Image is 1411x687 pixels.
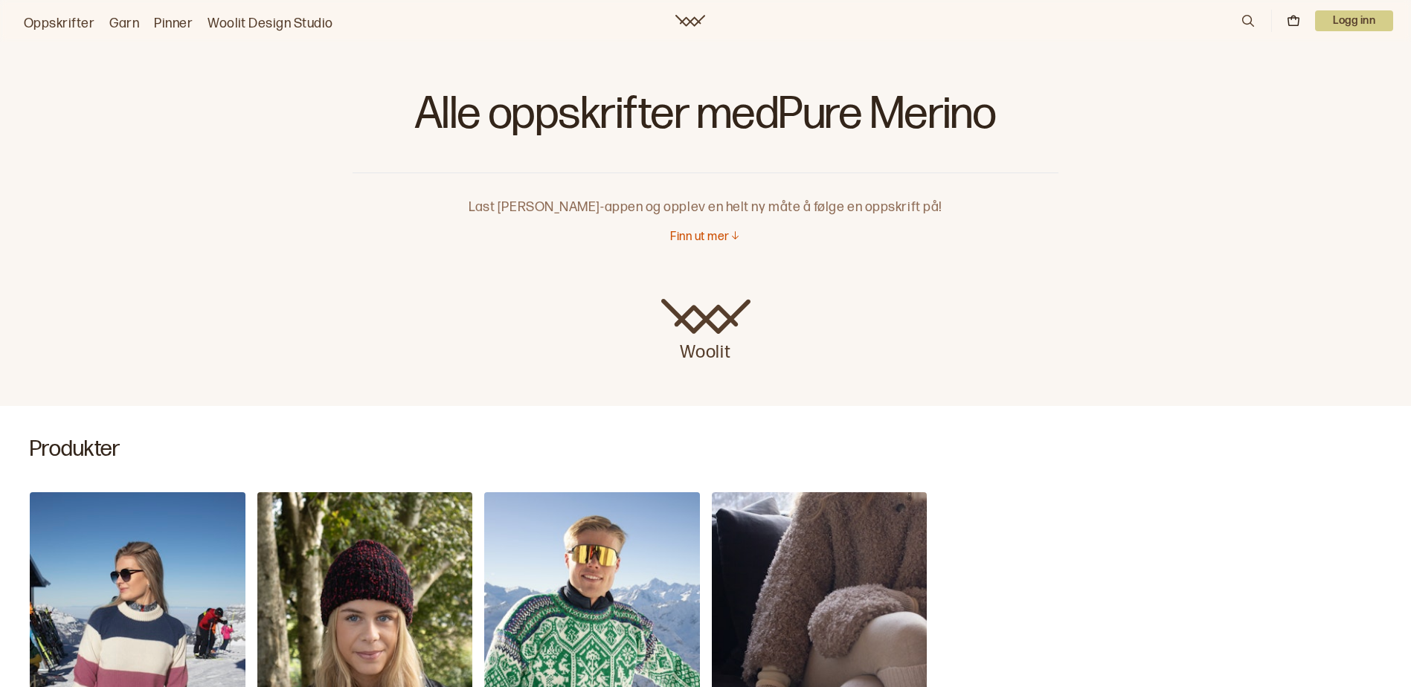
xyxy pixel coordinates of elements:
[670,230,740,245] button: Finn ut mer
[109,13,139,34] a: Garn
[661,335,751,364] p: Woolit
[1315,10,1393,31] button: User dropdown
[670,230,729,245] p: Finn ut mer
[208,13,333,34] a: Woolit Design Studio
[353,89,1058,149] h1: Alle oppskrifter med Pure Merino
[353,173,1058,218] p: Last [PERSON_NAME]-appen og opplev en helt ny måte å følge en oppskrift på!
[154,13,193,34] a: Pinner
[1315,10,1393,31] p: Logg inn
[24,13,94,34] a: Oppskrifter
[661,299,751,335] img: Woolit
[661,299,751,364] a: Woolit
[675,15,705,27] a: Woolit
